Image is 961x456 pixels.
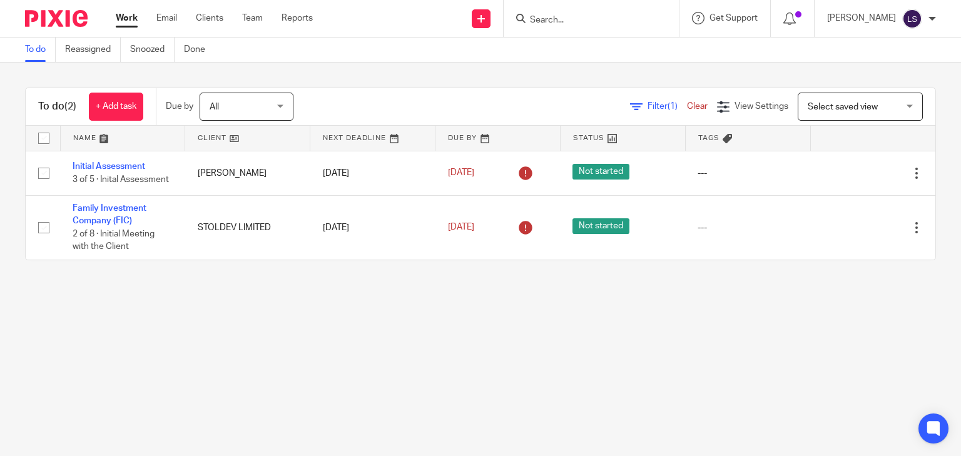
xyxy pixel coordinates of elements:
div: --- [698,221,798,234]
a: Done [184,38,215,62]
span: 3 of 5 · Inital Assessment [73,175,169,184]
span: 2 of 8 · Initial Meeting with the Client [73,230,155,251]
a: Snoozed [130,38,175,62]
p: [PERSON_NAME] [827,12,896,24]
span: (2) [64,101,76,111]
span: Filter [648,102,687,111]
td: STOLDEV LIMITED [185,195,310,259]
a: Family Investment Company (FIC) [73,204,146,225]
span: [DATE] [448,169,474,178]
span: Not started [572,164,629,180]
a: + Add task [89,93,143,121]
td: [DATE] [310,151,435,195]
p: Due by [166,100,193,113]
img: svg%3E [902,9,922,29]
span: Not started [572,218,629,234]
span: All [210,103,219,111]
a: Clients [196,12,223,24]
a: Reassigned [65,38,121,62]
img: Pixie [25,10,88,27]
a: Clear [687,102,708,111]
span: View Settings [735,102,788,111]
span: Select saved view [808,103,878,111]
a: Initial Assessment [73,162,145,171]
a: Reports [282,12,313,24]
span: (1) [668,102,678,111]
a: Team [242,12,263,24]
input: Search [529,15,641,26]
a: To do [25,38,56,62]
td: [DATE] [310,195,435,259]
div: --- [698,167,798,180]
td: [PERSON_NAME] [185,151,310,195]
h1: To do [38,100,76,113]
span: Tags [698,134,719,141]
a: Email [156,12,177,24]
a: Work [116,12,138,24]
span: [DATE] [448,223,474,232]
span: Get Support [709,14,758,23]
